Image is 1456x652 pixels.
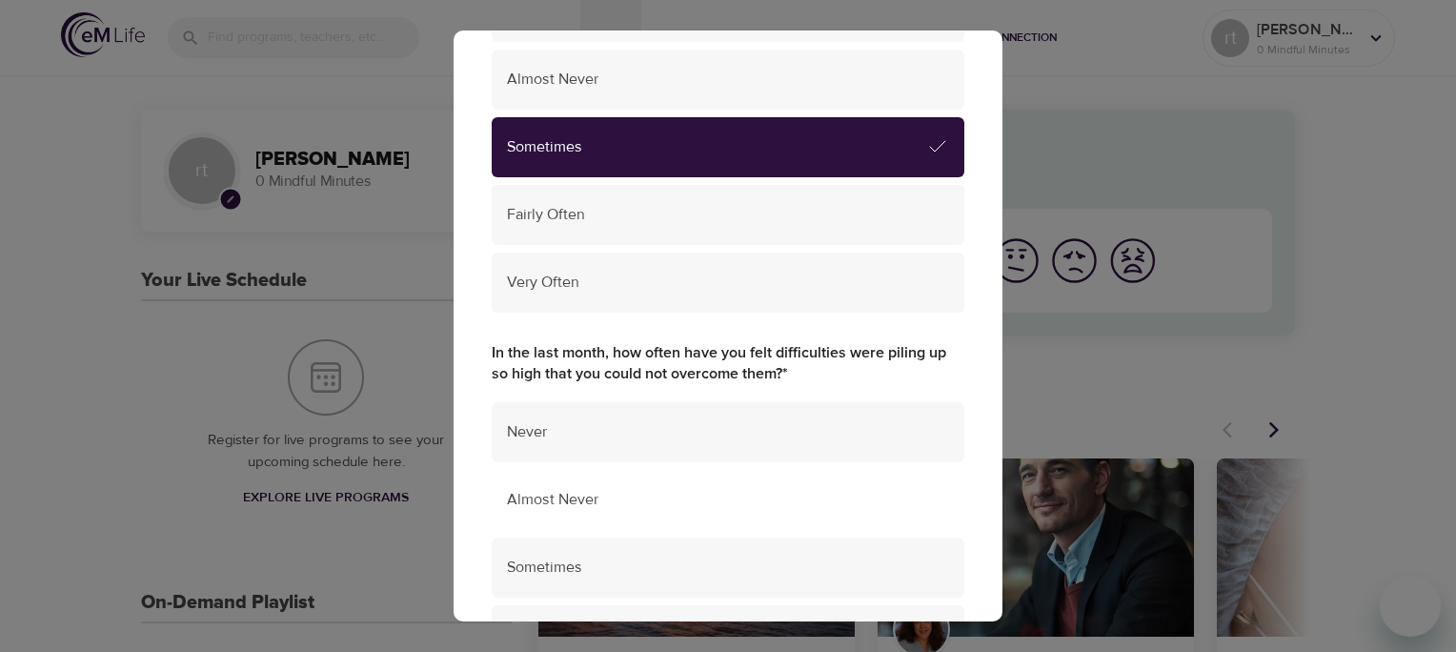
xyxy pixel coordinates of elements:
span: Fairly Often [507,204,949,226]
span: Sometimes [507,557,949,579]
span: Sometimes [507,136,926,158]
span: Never [507,421,949,443]
span: Almost Never [507,69,949,91]
span: Almost Never [507,489,949,511]
span: Very Often [507,272,949,294]
label: In the last month, how often have you felt difficulties were piling up so high that you could not... [492,342,964,386]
